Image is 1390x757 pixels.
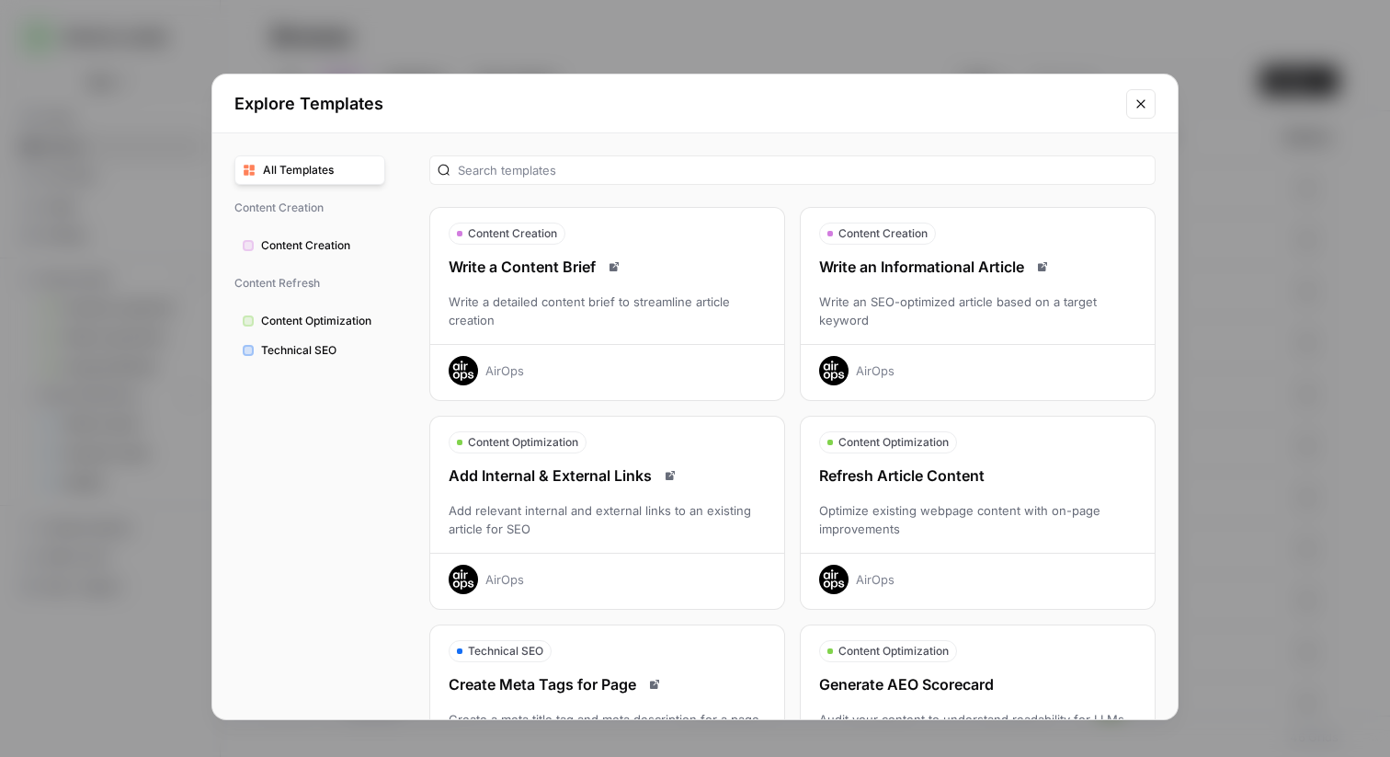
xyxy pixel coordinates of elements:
[429,416,785,610] button: Content OptimizationAdd Internal & External LinksRead docsAdd relevant internal and external link...
[234,306,385,336] button: Content Optimization
[856,570,894,589] div: AirOps
[801,292,1155,329] div: Write an SEO-optimized article based on a target keyword
[430,292,784,329] div: Write a detailed content brief to streamline article creation
[838,225,928,242] span: Content Creation
[801,465,1155,487] div: Refresh Article Content
[430,673,784,695] div: Create Meta Tags for Page
[485,361,524,380] div: AirOps
[1031,256,1054,278] a: Read docs
[801,501,1155,538] div: Optimize existing webpage content with on-page improvements
[261,237,377,254] span: Content Creation
[1126,89,1156,119] button: Close modal
[234,155,385,185] button: All Templates
[430,465,784,487] div: Add Internal & External Links
[261,313,377,329] span: Content Optimization
[801,673,1155,695] div: Generate AEO Scorecard
[800,207,1156,401] button: Content CreationWrite an Informational ArticleRead docsWrite an SEO-optimized article based on a ...
[458,161,1147,179] input: Search templates
[429,207,785,401] button: Content CreationWrite a Content BriefRead docsWrite a detailed content brief to streamline articl...
[234,268,385,299] span: Content Refresh
[800,416,1156,610] button: Content OptimizationRefresh Article ContentOptimize existing webpage content with on-page improve...
[430,501,784,538] div: Add relevant internal and external links to an existing article for SEO
[838,643,949,660] span: Content Optimization
[430,256,784,278] div: Write a Content Brief
[468,225,557,242] span: Content Creation
[801,256,1155,278] div: Write an Informational Article
[659,465,681,487] a: Read docs
[468,643,543,660] span: Technical SEO
[234,192,385,224] span: Content Creation
[430,710,784,728] div: Create a meta title tag and meta description for a page
[485,570,524,589] div: AirOps
[263,162,377,178] span: All Templates
[468,434,578,451] span: Content Optimization
[234,91,1115,117] h2: Explore Templates
[234,231,385,260] button: Content Creation
[644,673,666,695] a: Read docs
[603,256,625,278] a: Read docs
[234,336,385,365] button: Technical SEO
[261,342,377,359] span: Technical SEO
[838,434,949,451] span: Content Optimization
[856,361,894,380] div: AirOps
[801,710,1155,728] div: Audit your content to understand readability for LLMs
